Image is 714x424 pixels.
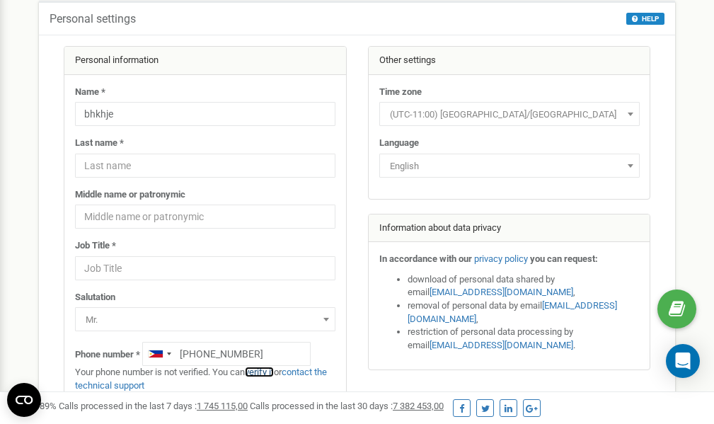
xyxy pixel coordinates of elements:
[379,253,472,264] strong: In accordance with our
[197,401,248,411] u: 1 745 115,00
[369,47,650,75] div: Other settings
[379,86,422,99] label: Time zone
[75,348,140,362] label: Phone number *
[75,307,335,331] span: Mr.
[369,214,650,243] div: Information about data privacy
[75,86,105,99] label: Name *
[75,188,185,202] label: Middle name or patronymic
[408,326,640,352] li: restriction of personal data processing by email .
[530,253,598,264] strong: you can request:
[408,299,640,326] li: removal of personal data by email ,
[7,383,41,417] button: Open CMP widget
[384,156,635,176] span: English
[666,344,700,378] div: Open Intercom Messenger
[75,256,335,280] input: Job Title
[75,291,115,304] label: Salutation
[408,300,617,324] a: [EMAIL_ADDRESS][DOMAIN_NAME]
[393,401,444,411] u: 7 382 453,00
[430,340,573,350] a: [EMAIL_ADDRESS][DOMAIN_NAME]
[626,13,664,25] button: HELP
[379,137,419,150] label: Language
[245,367,274,377] a: verify it
[50,13,136,25] h5: Personal settings
[384,105,635,125] span: (UTC-11:00) Pacific/Midway
[75,367,327,391] a: contact the technical support
[75,239,116,253] label: Job Title *
[430,287,573,297] a: [EMAIL_ADDRESS][DOMAIN_NAME]
[474,253,528,264] a: privacy policy
[75,154,335,178] input: Last name
[80,310,330,330] span: Mr.
[143,343,175,365] div: Telephone country code
[250,401,444,411] span: Calls processed in the last 30 days :
[59,401,248,411] span: Calls processed in the last 7 days :
[64,47,346,75] div: Personal information
[408,273,640,299] li: download of personal data shared by email ,
[75,137,124,150] label: Last name *
[75,102,335,126] input: Name
[75,205,335,229] input: Middle name or patronymic
[379,102,640,126] span: (UTC-11:00) Pacific/Midway
[379,154,640,178] span: English
[75,366,335,392] p: Your phone number is not verified. You can or
[142,342,311,366] input: +1-800-555-55-55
